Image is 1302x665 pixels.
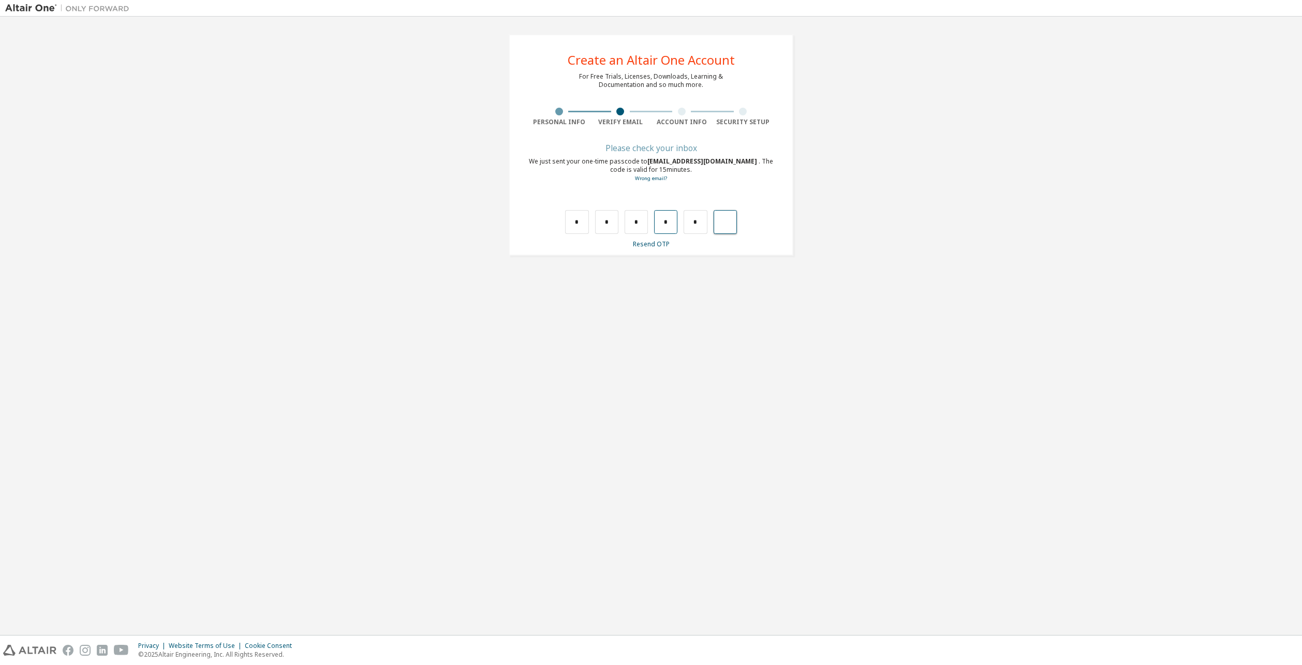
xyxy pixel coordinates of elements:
div: Privacy [138,642,169,650]
a: Go back to the registration form [635,175,667,182]
div: Please check your inbox [528,145,774,151]
a: Resend OTP [633,240,670,248]
div: Account Info [651,118,713,126]
div: Verify Email [590,118,652,126]
div: Website Terms of Use [169,642,245,650]
img: youtube.svg [114,645,129,656]
div: Cookie Consent [245,642,298,650]
div: Personal Info [528,118,590,126]
div: For Free Trials, Licenses, Downloads, Learning & Documentation and so much more. [579,72,723,89]
span: [EMAIL_ADDRESS][DOMAIN_NAME] [647,157,759,166]
p: © 2025 Altair Engineering, Inc. All Rights Reserved. [138,650,298,659]
img: altair_logo.svg [3,645,56,656]
img: Altair One [5,3,135,13]
div: We just sent your one-time passcode to . The code is valid for 15 minutes. [528,157,774,183]
img: instagram.svg [80,645,91,656]
div: Security Setup [713,118,774,126]
img: linkedin.svg [97,645,108,656]
img: facebook.svg [63,645,73,656]
div: Create an Altair One Account [568,54,735,66]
